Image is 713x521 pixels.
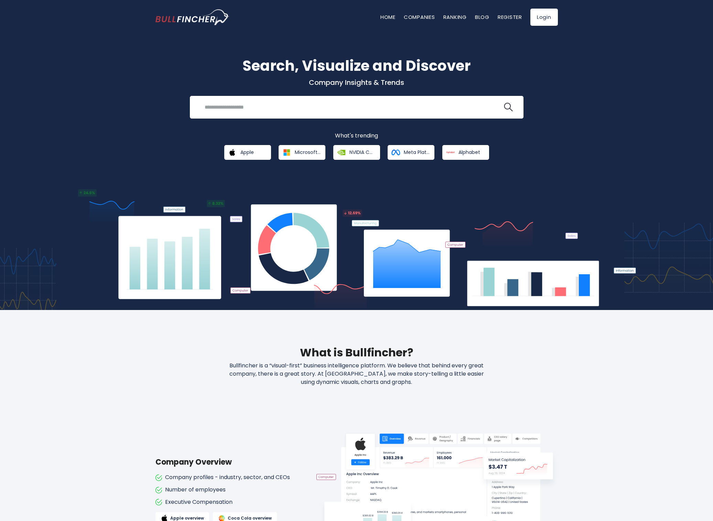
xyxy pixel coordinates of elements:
a: Ranking [443,13,467,21]
img: search icon [504,103,513,112]
a: Go to homepage [155,9,229,25]
a: Login [530,9,558,26]
span: Alphabet [458,149,480,155]
span: Microsoft Corporation [295,149,321,155]
h3: Company Overview [155,456,303,468]
p: Bullfincher is a “visual-first” business intelligence platform. We believe that behind every grea... [209,362,504,386]
li: Company profiles - industry, sector, and CEOs [155,474,303,481]
a: Alphabet [442,145,489,160]
a: NVIDIA Corporation [333,145,380,160]
p: What's trending [155,132,558,140]
h2: What is Bullfincher? [155,344,558,361]
h1: Search, Visualize and Discover [155,55,558,77]
span: Apple [240,149,254,155]
a: Blog [475,13,489,21]
p: Company Insights & Trends [155,78,558,87]
a: Companies [404,13,435,21]
a: Apple [224,145,271,160]
a: Home [380,13,396,21]
a: Meta Platforms [388,145,434,160]
a: Microsoft Corporation [279,145,325,160]
li: Number of employees [155,486,303,494]
span: Meta Platforms [404,149,430,155]
a: Register [498,13,522,21]
img: bullfincher logo [155,9,229,25]
li: Executive Compensation [155,499,303,506]
span: NVIDIA Corporation [349,149,375,155]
